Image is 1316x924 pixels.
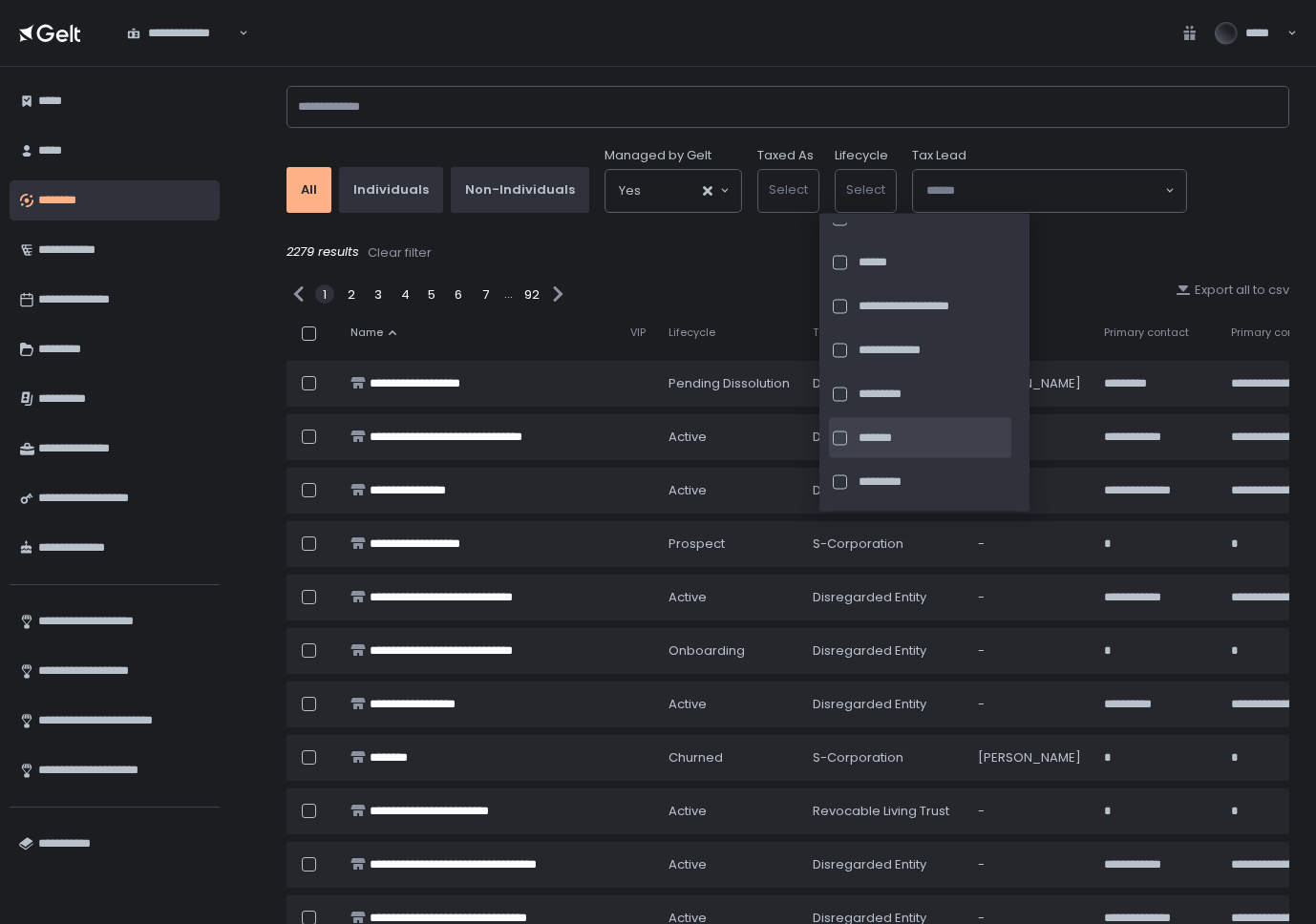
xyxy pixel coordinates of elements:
[641,181,701,200] input: Search for option
[669,375,790,392] span: pending Dissolution
[926,181,1163,200] input: Search for option
[619,181,641,200] span: Yes
[978,535,1081,553] div: -
[287,167,331,213] button: All
[813,589,955,606] div: Disregarded Entity
[287,243,1289,262] div: 2279 results
[605,147,711,164] span: Managed by Gelt
[605,170,741,212] div: Search for option
[978,696,1081,713] div: -
[504,285,513,303] div: ...
[846,180,885,199] span: Select
[315,284,334,304] div: 1
[703,186,712,196] button: Clear Selected
[669,535,725,553] span: prospect
[913,170,1186,212] div: Search for option
[522,284,541,304] div: 92
[476,284,495,304] div: 7
[301,181,317,199] div: All
[813,856,955,873] div: Disregarded Entity
[813,429,955,446] div: Disregarded Entity
[669,325,715,340] span: Lifecycle
[813,482,955,499] div: Disregarded Entity
[813,375,955,392] div: Disregarded Entity
[978,642,1081,660] div: -
[669,429,707,446] span: active
[813,696,955,713] div: Disregarded Entity
[978,803,1081,820] div: -
[369,284,388,304] div: 3
[339,167,443,213] button: Individuals
[813,803,955,820] div: Revocable Living Trust
[367,243,433,262] button: Clear filter
[669,642,745,660] span: onboarding
[451,167,589,213] button: Non-Individuals
[769,180,808,199] span: Select
[669,696,707,713] span: active
[368,244,432,262] div: Clear filter
[813,749,955,766] div: S-Corporation
[422,284,441,304] div: 5
[978,749,1081,766] div: [PERSON_NAME]
[669,749,723,766] span: churned
[395,284,414,304] div: 4
[115,13,248,53] div: Search for option
[669,856,707,873] span: active
[669,803,707,820] span: active
[465,181,575,199] div: Non-Individuals
[978,589,1081,606] div: -
[912,147,966,164] span: Tax Lead
[350,325,383,340] span: Name
[813,535,955,553] div: S-Corporation
[1176,282,1289,299] button: Export all to csv
[978,856,1081,873] div: -
[1104,325,1189,340] span: Primary contact
[835,147,888,164] label: Lifecycle
[342,284,361,304] div: 2
[669,482,707,499] span: active
[630,325,646,340] span: VIP
[813,325,862,340] span: Taxed as
[669,589,707,606] span: active
[757,147,814,164] label: Taxed As
[813,642,955,660] div: Disregarded Entity
[353,181,429,199] div: Individuals
[236,24,237,43] input: Search for option
[449,284,468,304] div: 6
